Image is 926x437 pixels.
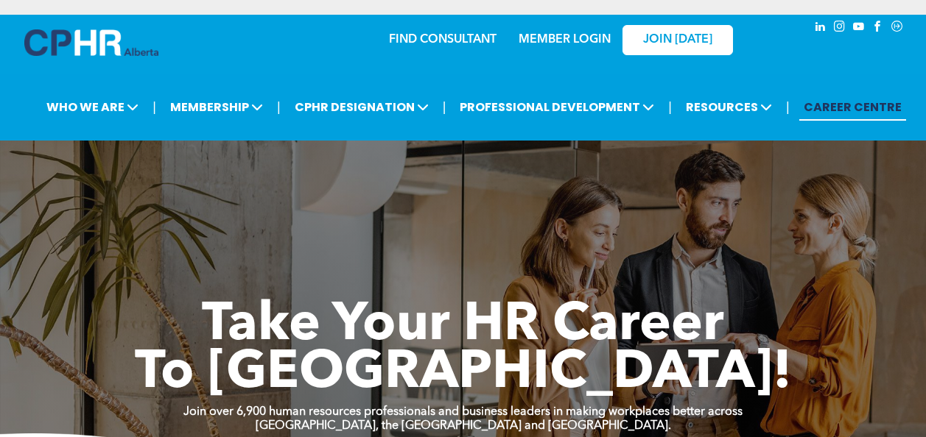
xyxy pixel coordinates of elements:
a: linkedin [813,18,829,38]
li: | [668,92,672,122]
strong: Join over 6,900 human resources professionals and business leaders in making workplaces better ac... [183,406,743,418]
li: | [152,92,156,122]
span: CPHR DESIGNATION [290,93,433,121]
span: Take Your HR Career [202,299,724,352]
a: Social network [889,18,905,38]
a: MEMBER LOGIN [519,34,611,46]
span: WHO WE ARE [42,93,143,121]
span: MEMBERSHIP [166,93,267,121]
a: instagram [832,18,848,38]
li: | [786,92,790,122]
a: facebook [870,18,886,38]
span: JOIN [DATE] [643,33,712,47]
span: To [GEOGRAPHIC_DATA]! [135,347,792,400]
li: | [443,92,446,122]
li: | [277,92,281,122]
a: JOIN [DATE] [622,25,733,55]
strong: [GEOGRAPHIC_DATA], the [GEOGRAPHIC_DATA] and [GEOGRAPHIC_DATA]. [256,420,671,432]
a: FIND CONSULTANT [389,34,497,46]
a: youtube [851,18,867,38]
a: CAREER CENTRE [799,93,906,121]
img: A blue and white logo for cp alberta [24,29,158,56]
span: RESOURCES [681,93,776,121]
span: PROFESSIONAL DEVELOPMENT [455,93,659,121]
